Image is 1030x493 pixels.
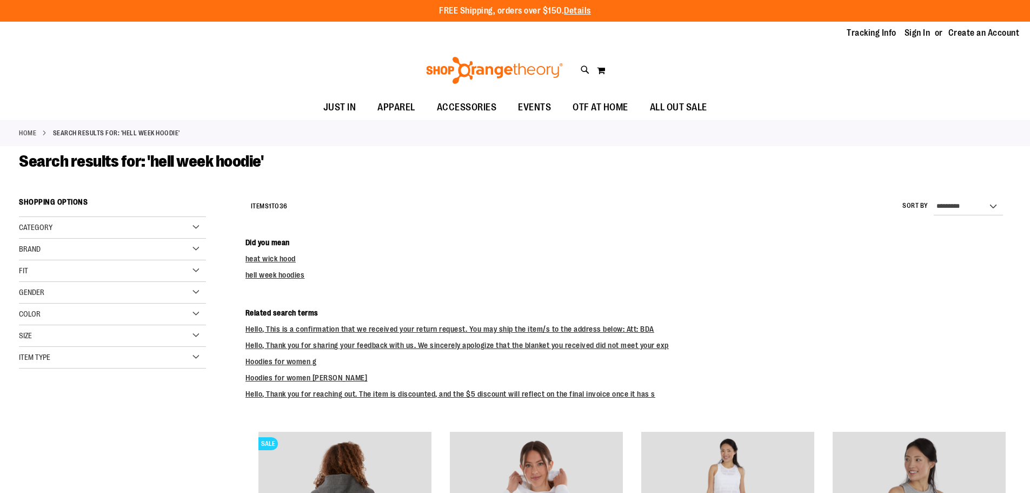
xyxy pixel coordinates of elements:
span: Fit [19,266,28,275]
a: Sign In [905,27,931,39]
span: APPAREL [377,95,415,120]
span: ALL OUT SALE [650,95,707,120]
dt: Related search terms [245,307,1011,318]
img: Shop Orangetheory [424,57,564,84]
span: Color [19,310,41,318]
a: Hoodies for women g [245,357,317,366]
strong: Shopping Options [19,193,206,217]
strong: Search results for: 'hell week hoodie' [53,128,180,138]
span: ACCESSORIES [437,95,497,120]
span: Brand [19,245,41,253]
span: Item Type [19,353,50,361]
a: heat wick hood [245,254,296,263]
a: Hello, Thank you for reaching out. The item is discounted, and the $5 discount will reflect on th... [245,390,655,398]
span: JUST IN [323,95,356,120]
a: Hello, Thank you for sharing your feedback with us. We sincerely apologize that the blanket you r... [245,341,669,350]
span: 1 [269,202,271,210]
a: Create an Account [948,27,1020,39]
a: Tracking Info [847,27,896,39]
a: Hoodies for women [PERSON_NAME] [245,373,368,382]
a: hell week hoodies [245,271,305,279]
span: Gender [19,288,44,297]
a: Hello, This is a confirmation that we received your return request. You may ship the item/s to th... [245,325,654,333]
label: Sort By [902,201,928,211]
a: Details [564,6,591,16]
a: Home [19,128,36,138]
dt: Did you mean [245,237,1011,248]
p: FREE Shipping, orders over $150. [439,5,591,17]
span: EVENTS [518,95,551,120]
span: Category [19,223,52,232]
h2: Items to [251,198,288,215]
span: Search results for: 'hell week hoodie' [19,152,263,170]
span: Size [19,331,32,340]
span: OTF AT HOME [573,95,628,120]
span: 36 [280,202,288,210]
span: SALE [258,437,278,450]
